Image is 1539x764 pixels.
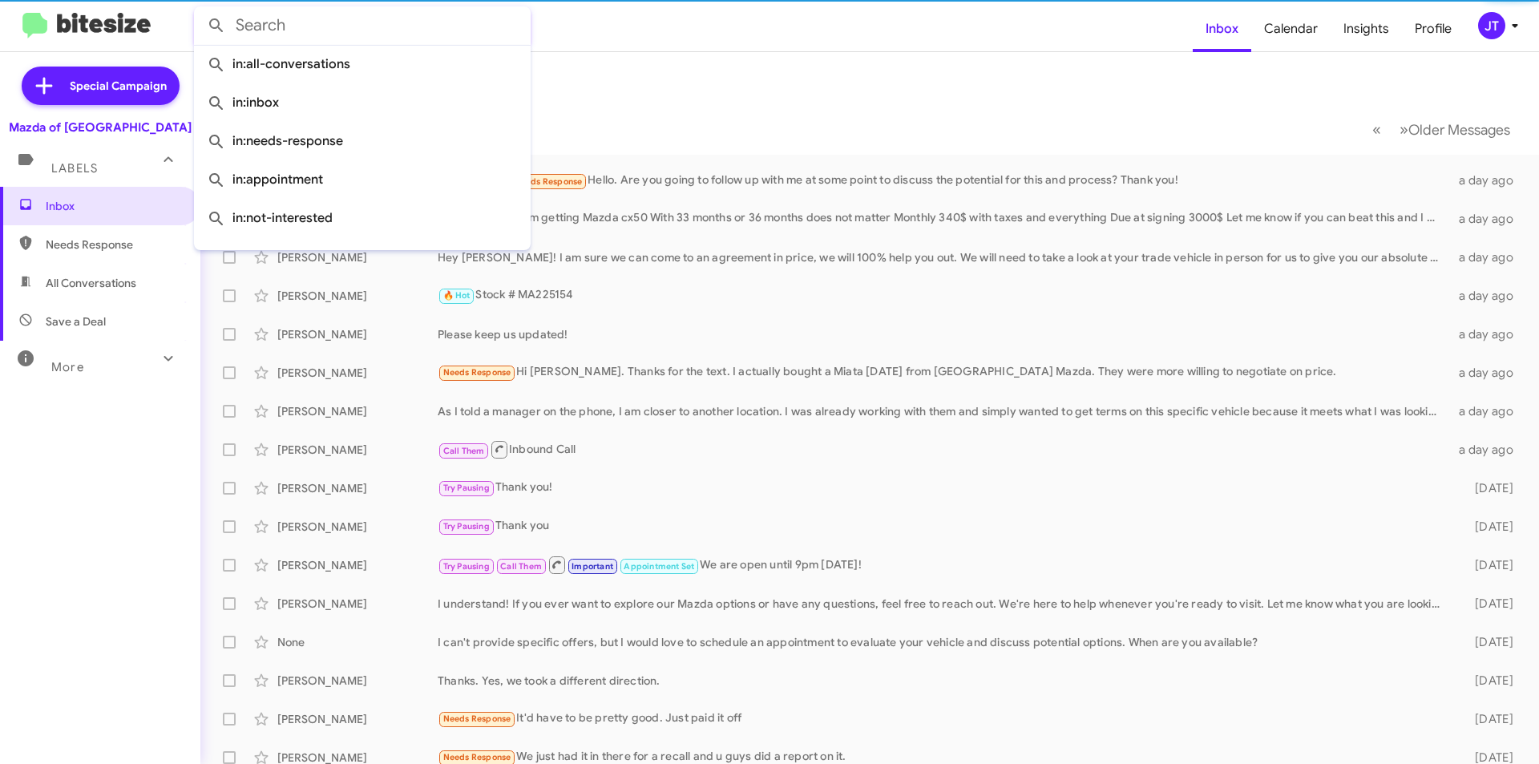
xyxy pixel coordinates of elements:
[1408,121,1510,139] span: Older Messages
[277,365,438,381] div: [PERSON_NAME]
[438,286,1449,305] div: Stock # MA225154
[1449,634,1526,650] div: [DATE]
[438,596,1449,612] div: I understand! If you ever want to explore our Mazda options or have any questions, feel free to r...
[277,326,438,342] div: [PERSON_NAME]
[1193,6,1251,52] a: Inbox
[51,161,98,176] span: Labels
[1464,12,1521,39] button: JT
[46,275,136,291] span: All Conversations
[443,483,490,493] span: Try Pausing
[443,752,511,762] span: Needs Response
[1449,596,1526,612] div: [DATE]
[22,67,180,105] a: Special Campaign
[70,78,167,94] span: Special Campaign
[1449,172,1526,188] div: a day ago
[194,6,531,45] input: Search
[277,403,438,419] div: [PERSON_NAME]
[500,561,542,572] span: Call Them
[277,711,438,727] div: [PERSON_NAME]
[438,634,1449,650] div: I can't provide specific offers, but I would love to schedule an appointment to evaluate your veh...
[207,45,518,83] span: in:all-conversations
[438,439,1449,459] div: Inbound Call
[443,446,485,456] span: Call Them
[438,673,1449,689] div: Thanks. Yes, we took a different direction.
[1402,6,1464,52] a: Profile
[438,326,1449,342] div: Please keep us updated!
[443,367,511,378] span: Needs Response
[1363,113,1520,146] nav: Page navigation example
[515,176,583,187] span: Needs Response
[1449,519,1526,535] div: [DATE]
[438,555,1449,575] div: We are open until 9pm [DATE]!
[277,480,438,496] div: [PERSON_NAME]
[46,198,182,214] span: Inbox
[277,596,438,612] div: [PERSON_NAME]
[207,160,518,199] span: in:appointment
[1449,365,1526,381] div: a day ago
[1251,6,1331,52] a: Calendar
[277,442,438,458] div: [PERSON_NAME]
[1449,288,1526,304] div: a day ago
[9,119,192,135] div: Mazda of [GEOGRAPHIC_DATA]
[438,403,1449,419] div: As I told a manager on the phone, I am closer to another location. I was already working with the...
[46,236,182,253] span: Needs Response
[1449,403,1526,419] div: a day ago
[1449,326,1526,342] div: a day ago
[438,709,1449,728] div: It'd have to be pretty good. Just paid it off
[1400,119,1408,139] span: »
[277,557,438,573] div: [PERSON_NAME]
[1478,12,1505,39] div: JT
[1449,249,1526,265] div: a day ago
[1363,113,1391,146] button: Previous
[438,209,1449,228] div: I am getting Mazda cx50 With 33 months or 36 months does not matter Monthly 340$ with taxes and e...
[51,360,84,374] span: More
[207,83,518,122] span: in:inbox
[277,249,438,265] div: [PERSON_NAME]
[438,479,1449,497] div: Thank you!
[438,517,1449,536] div: Thank you
[207,237,518,276] span: in:sold-verified
[624,561,694,572] span: Appointment Set
[443,561,490,572] span: Try Pausing
[207,122,518,160] span: in:needs-response
[438,363,1449,382] div: Hi [PERSON_NAME]. Thanks for the text. I actually bought a Miata [DATE] from [GEOGRAPHIC_DATA] Ma...
[438,170,1449,190] div: Hello. Are you going to follow up with me at some point to discuss the potential for this and pro...
[1331,6,1402,52] a: Insights
[207,199,518,237] span: in:not-interested
[1449,711,1526,727] div: [DATE]
[443,713,511,724] span: Needs Response
[438,249,1449,265] div: Hey [PERSON_NAME]! I am sure we can come to an agreement in price, we will 100% help you out. We ...
[443,290,471,301] span: 🔥 Hot
[1372,119,1381,139] span: «
[277,673,438,689] div: [PERSON_NAME]
[1449,480,1526,496] div: [DATE]
[572,561,613,572] span: Important
[443,521,490,532] span: Try Pausing
[46,313,106,329] span: Save a Deal
[1390,113,1520,146] button: Next
[1449,673,1526,689] div: [DATE]
[277,634,438,650] div: None
[277,519,438,535] div: [PERSON_NAME]
[1449,211,1526,227] div: a day ago
[1449,557,1526,573] div: [DATE]
[1449,442,1526,458] div: a day ago
[277,288,438,304] div: [PERSON_NAME]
